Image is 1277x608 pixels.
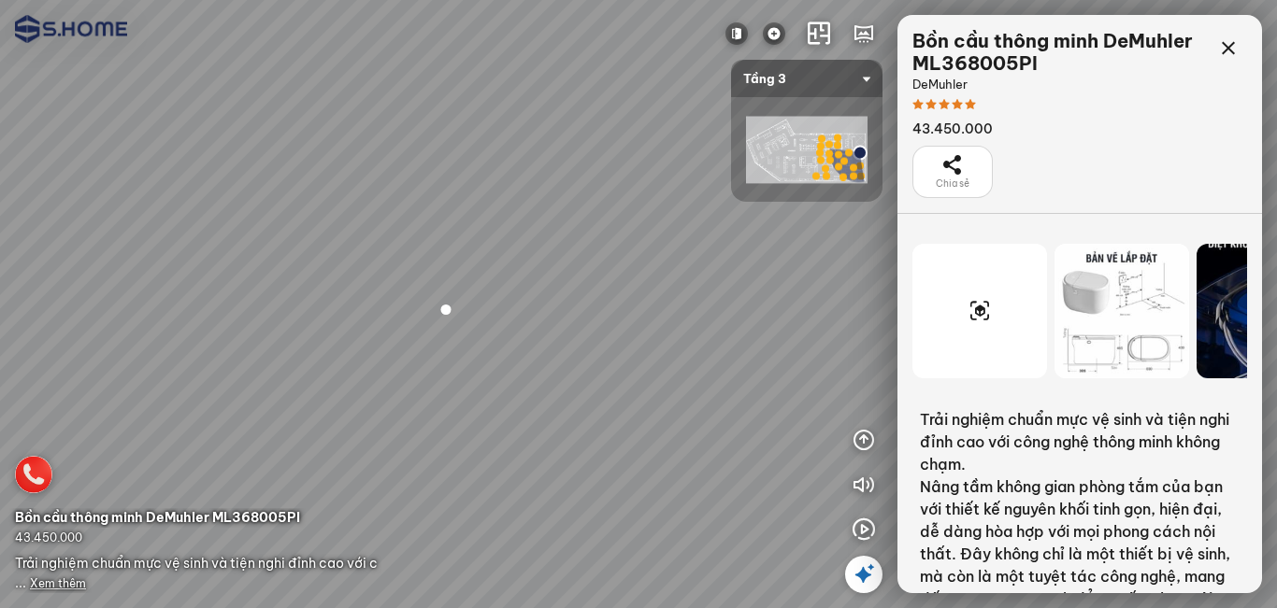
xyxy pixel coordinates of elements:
span: Xem thêm [30,576,86,590]
div: 43.450.000 [912,120,1210,138]
div: Bồn cầu thông minh DeMuhler ML368005PI [912,30,1210,75]
span: Tầng 3 [743,60,870,97]
img: logo [763,22,785,45]
span: Chia sẻ [936,177,969,191]
img: hotline_icon_VCHHFN9JCFPE.png [15,456,52,493]
p: Trải nghiệm chuẩn mực vệ sinh và tiện nghi đỉnh cao với công nghệ thông minh không chạm. [920,408,1240,475]
span: star [965,99,976,110]
img: shome_ha_dong_l_EDTARCY6XNHH.png [746,117,868,184]
img: Đóng [725,22,748,45]
div: DeMuhler [912,75,1210,93]
span: ... [15,574,86,591]
span: star [925,99,937,110]
span: star [939,99,950,110]
span: star [912,99,924,110]
span: star [952,99,963,110]
img: logo [15,15,127,43]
